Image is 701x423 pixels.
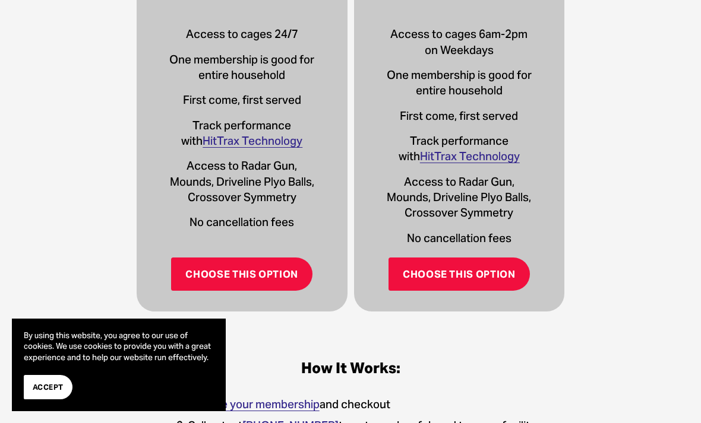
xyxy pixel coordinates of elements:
p: By using this website, you agree to our use of cookies. We use cookies to provide you with a grea... [24,330,214,363]
p: Track performance with [381,133,537,164]
span: Accept [33,381,64,393]
a: Choose your membership [188,397,320,411]
p: One membership is good for entire household [164,52,320,83]
p: First come, first served [381,108,537,123]
a: HitTrax Technology [203,133,302,148]
p: One membership is good for entire household [381,67,537,98]
p: First come, first served [164,92,320,107]
h4: How It Works: [164,359,538,377]
p: Access to Radar Gun, Mounds, Driveline Plyo Balls, Crossover Symmetry [164,158,320,205]
p: Access to cages 6am-2pm on Weekdays [381,26,537,58]
p: Access to cages 24/7 [164,26,320,42]
a: Choose this option [389,257,530,291]
p: No cancellation fees [381,230,537,246]
p: Access to Radar Gun, Mounds, Driveline Plyo Balls, Crossover Symmetry [381,174,537,221]
p: and checkout [188,396,538,412]
p: No cancellation fees [164,214,320,230]
a: Choose This Option [171,257,312,291]
p: Track performance with [164,117,320,149]
section: Cookie banner [12,319,226,411]
a: HitTrax Technology [420,149,520,163]
button: Accept [24,375,72,399]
